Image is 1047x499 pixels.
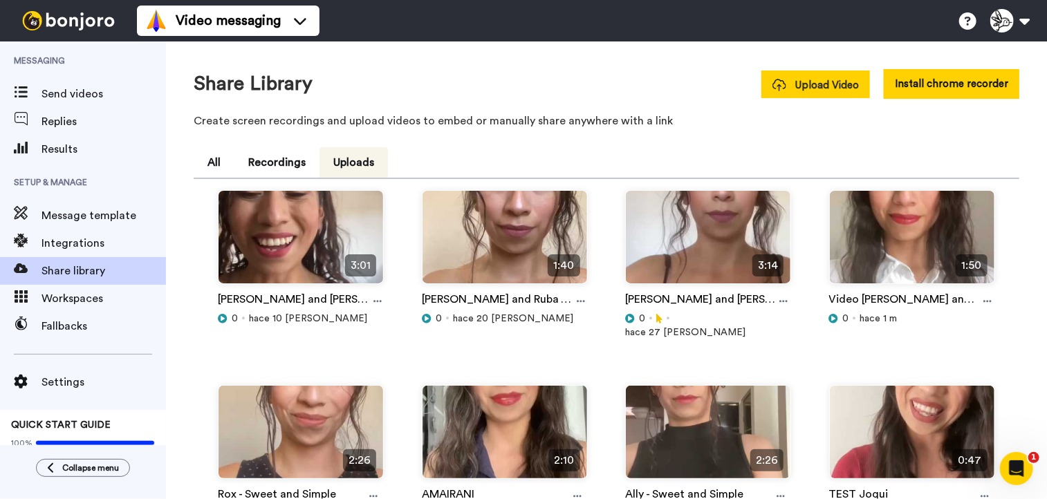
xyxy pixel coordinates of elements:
span: 0 [232,312,238,326]
img: f4e67a35-6747-44d4-88a3-b5a54c1bd664_thumbnail_source_1749846693.jpg [219,386,383,490]
button: Install chrome recorder [884,69,1019,99]
a: Video [PERSON_NAME] and Simple Films [829,291,980,312]
a: [PERSON_NAME] and [PERSON_NAME] and Simple [218,291,371,312]
img: e803c4a6-8ae6-4f21-a6a3-028ea30b32db_thumbnail_source_1747354602.jpg [423,386,587,490]
span: 100% [11,437,33,449]
div: hace 27 [PERSON_NAME] [625,312,791,339]
span: Fallbacks [41,318,166,335]
div: hace 20 [PERSON_NAME] [422,312,588,326]
span: 1:40 [548,254,580,276]
span: Message template [41,207,166,224]
button: All [194,147,234,178]
button: Recordings [234,147,319,178]
span: 1:50 [956,254,987,276]
p: Create screen recordings and upload videos to embed or manually share anywhere with a link [194,113,1019,129]
span: QUICK START GUIDE [11,420,111,430]
span: 0:47 [952,449,987,471]
span: Replies [41,113,166,130]
a: [PERSON_NAME] and [PERSON_NAME] [625,291,775,312]
span: Workspaces [41,290,166,307]
span: 0 [639,312,645,326]
span: Settings [41,374,166,390]
img: 210daba9-b417-4879-97f5-e690b18d8f65_thumbnail_source_1747261180.jpg [626,386,790,490]
iframe: Intercom live chat [1000,452,1033,485]
img: cee4b84b-c844-404e-9ff5-a3b3dcc9e919_thumbnail_source_1746557918.jpg [830,386,994,490]
a: [PERSON_NAME] and Ruba - Sweet and Simple [422,291,575,312]
span: 1 [1028,452,1039,463]
span: 2:26 [343,449,376,471]
img: 8a06e401-dcb8-4fcd-8b10-86145fd40339_thumbnail_source_1754955818.jpg [219,191,383,295]
span: Video messaging [176,11,281,30]
img: 8f2cacac-a5d7-4231-b265-24bf52edda92_thumbnail_source_1751559987.jpg [830,191,994,295]
div: hace 10 [PERSON_NAME] [218,312,384,326]
span: 3:14 [752,254,784,276]
button: Uploads [319,147,388,178]
span: Results [41,141,166,158]
span: 0 [436,312,442,326]
img: 773e20ce-ccf6-406c-a561-79056e35f239_thumbnail_source_1754159789.jpg [423,191,587,295]
button: Collapse menu [36,459,130,477]
span: Share library [41,263,166,279]
img: b3601fb3-02d0-4829-9858-122b0ea211b6_thumbnail_source_1753491572.jpg [626,191,790,295]
span: Upload Video [772,78,859,93]
span: Send videos [41,86,166,102]
span: Integrations [41,235,166,252]
span: Collapse menu [62,462,119,473]
img: vm-color.svg [145,10,167,32]
span: 2:10 [548,449,580,471]
h1: Share Library [194,73,313,95]
img: bj-logo-header-white.svg [17,11,120,30]
div: hace 1 m [829,312,995,326]
span: 0 [843,312,849,326]
span: 2:26 [750,449,784,471]
span: 3:01 [345,254,376,276]
button: Upload Video [761,70,870,98]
